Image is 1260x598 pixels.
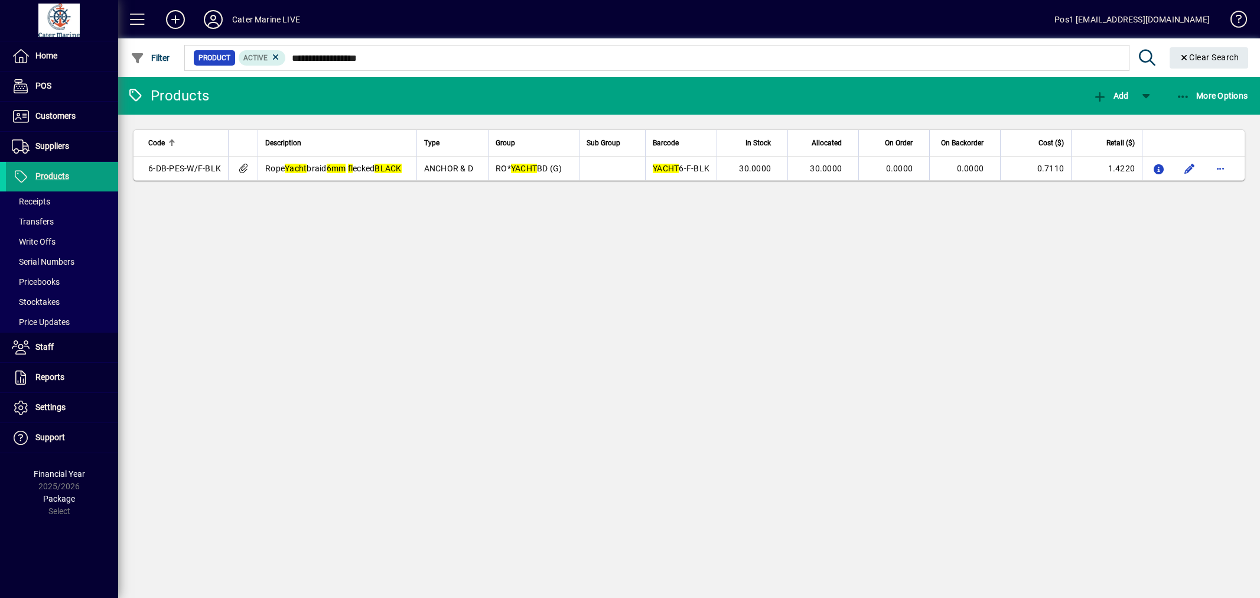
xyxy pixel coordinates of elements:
[35,372,64,382] span: Reports
[653,164,709,173] span: 6-F-BLK
[148,136,221,149] div: Code
[1173,85,1251,106] button: More Options
[1176,91,1248,100] span: More Options
[6,363,118,392] a: Reports
[1106,136,1135,149] span: Retail ($)
[12,237,56,246] span: Write Offs
[12,297,60,307] span: Stocktakes
[587,136,620,149] span: Sub Group
[6,272,118,292] a: Pricebooks
[886,164,913,173] span: 0.0000
[6,393,118,422] a: Settings
[1093,91,1128,100] span: Add
[6,71,118,101] a: POS
[35,141,69,151] span: Suppliers
[937,136,994,149] div: On Backorder
[6,102,118,131] a: Customers
[6,333,118,362] a: Staff
[6,232,118,252] a: Write Offs
[496,136,572,149] div: Group
[1170,47,1249,69] button: Clear
[348,164,353,173] em: fl
[375,164,401,173] em: BLACK
[232,10,300,29] div: Cater Marine LIVE
[6,423,118,453] a: Support
[34,469,85,479] span: Financial Year
[128,47,173,69] button: Filter
[12,257,74,266] span: Serial Numbers
[6,41,118,71] a: Home
[1038,136,1064,149] span: Cost ($)
[6,252,118,272] a: Serial Numbers
[6,292,118,312] a: Stocktakes
[1211,159,1230,178] button: More options
[866,136,923,149] div: On Order
[1180,159,1199,178] button: Edit
[885,136,913,149] span: On Order
[424,164,474,173] span: ANCHOR & D
[1222,2,1245,41] a: Knowledge Base
[724,136,782,149] div: In Stock
[35,171,69,181] span: Products
[653,136,679,149] span: Barcode
[148,136,165,149] span: Code
[424,136,439,149] span: Type
[587,136,638,149] div: Sub Group
[12,317,70,327] span: Price Updates
[6,212,118,232] a: Transfers
[265,136,301,149] span: Description
[35,433,65,442] span: Support
[43,494,75,503] span: Package
[6,312,118,332] a: Price Updates
[795,136,852,149] div: Allocated
[6,132,118,161] a: Suppliers
[12,197,50,206] span: Receipts
[6,191,118,212] a: Receipts
[941,136,984,149] span: On Backorder
[12,217,54,226] span: Transfers
[243,54,268,62] span: Active
[653,136,709,149] div: Barcode
[157,9,194,30] button: Add
[194,9,232,30] button: Profile
[496,136,515,149] span: Group
[1090,85,1131,106] button: Add
[285,164,307,173] em: Yacht
[131,53,170,63] span: Filter
[745,136,771,149] span: In Stock
[12,277,60,287] span: Pricebooks
[957,164,984,173] span: 0.0000
[198,52,230,64] span: Product
[810,164,842,173] span: 30.0000
[812,136,842,149] span: Allocated
[1179,53,1239,62] span: Clear Search
[127,86,209,105] div: Products
[496,164,562,173] span: RO* BD (G)
[424,136,481,149] div: Type
[1054,10,1210,29] div: Pos1 [EMAIL_ADDRESS][DOMAIN_NAME]
[35,81,51,90] span: POS
[739,164,771,173] span: 30.0000
[148,164,221,173] span: 6-DB-PES-W/F-BLK
[35,111,76,121] span: Customers
[1071,157,1142,180] td: 1.4220
[239,50,286,66] mat-chip: Activation Status: Active
[265,136,409,149] div: Description
[35,402,66,412] span: Settings
[35,51,57,60] span: Home
[265,164,402,173] span: Rope braid ecked
[653,164,679,173] em: YACHT
[511,164,537,173] em: YACHT
[35,342,54,352] span: Staff
[1000,157,1071,180] td: 0.7110
[327,164,346,173] em: 6mm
